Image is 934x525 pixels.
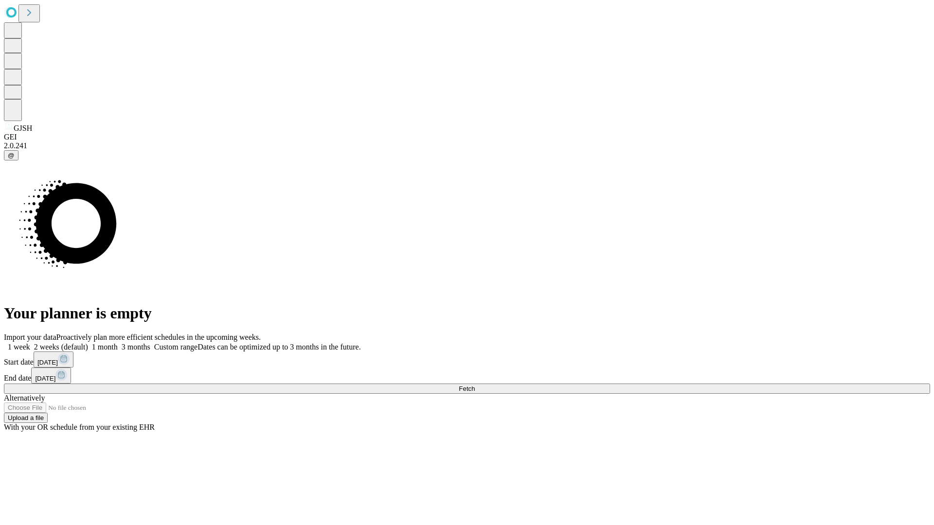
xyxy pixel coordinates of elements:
button: [DATE] [34,351,73,367]
button: Fetch [4,384,930,394]
div: GEI [4,133,930,141]
h1: Your planner is empty [4,304,930,322]
span: Import your data [4,333,56,341]
span: 3 months [122,343,150,351]
div: Start date [4,351,930,367]
button: @ [4,150,18,160]
span: @ [8,152,15,159]
span: Fetch [459,385,475,392]
span: Proactively plan more efficient schedules in the upcoming weeks. [56,333,261,341]
span: 2 weeks (default) [34,343,88,351]
span: GJSH [14,124,32,132]
span: Alternatively [4,394,45,402]
button: Upload a file [4,413,48,423]
span: [DATE] [37,359,58,366]
div: 2.0.241 [4,141,930,150]
span: With your OR schedule from your existing EHR [4,423,155,431]
span: 1 week [8,343,30,351]
span: [DATE] [35,375,55,382]
button: [DATE] [31,367,71,384]
div: End date [4,367,930,384]
span: Dates can be optimized up to 3 months in the future. [198,343,360,351]
span: 1 month [92,343,118,351]
span: Custom range [154,343,198,351]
